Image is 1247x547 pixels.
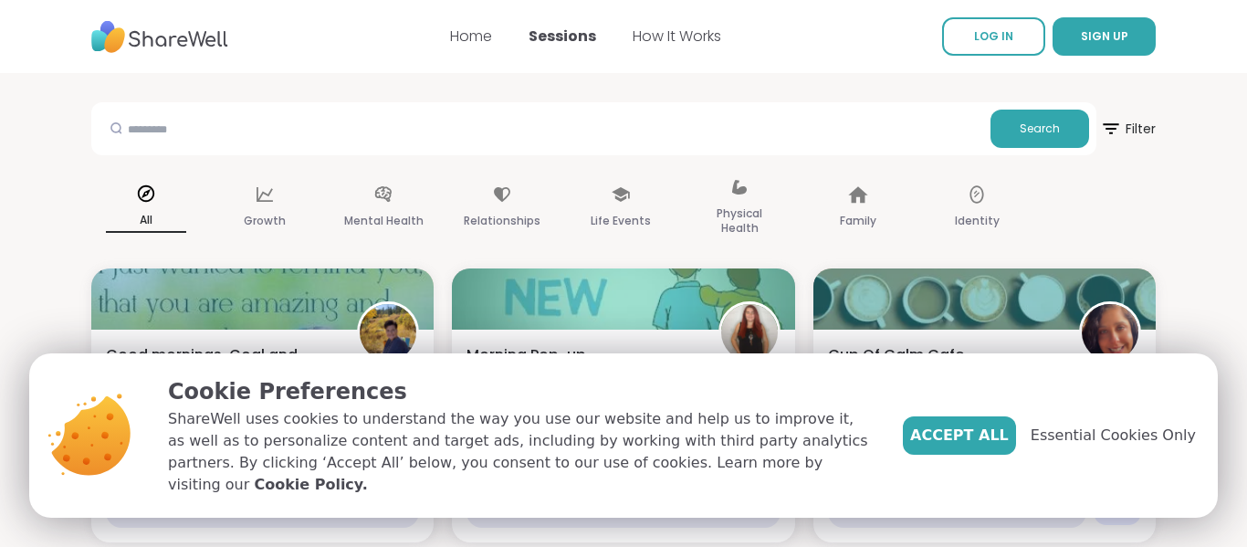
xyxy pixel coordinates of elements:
[529,26,596,47] a: Sessions
[1053,17,1156,56] button: SIGN UP
[1020,121,1060,137] span: Search
[450,26,492,47] a: Home
[633,26,721,47] a: How It Works
[1081,28,1128,44] span: SIGN UP
[168,375,874,408] p: Cookie Preferences
[955,210,1000,232] p: Identity
[974,28,1013,44] span: LOG IN
[699,203,780,239] p: Physical Health
[168,408,874,496] p: ShareWell uses cookies to understand the way you use our website and help us to improve it, as we...
[591,210,651,232] p: Life Events
[990,110,1089,148] button: Search
[464,210,540,232] p: Relationships
[721,304,778,361] img: SarahR83
[1100,107,1156,151] span: Filter
[942,17,1045,56] a: LOG IN
[360,304,416,361] img: CharityRoss
[344,210,424,232] p: Mental Health
[910,425,1009,447] span: Accept All
[106,344,337,388] span: Good mornings, Goal and Gratitude's
[244,210,286,232] p: Growth
[466,344,586,366] span: Morning Pop-up
[1031,425,1196,447] span: Essential Cookies Only
[254,474,367,496] a: Cookie Policy.
[903,416,1016,455] button: Accept All
[1082,304,1138,361] img: Allie_P
[840,210,876,232] p: Family
[91,12,228,62] img: ShareWell Nav Logo
[106,209,186,233] p: All
[1100,102,1156,155] button: Filter
[828,344,964,366] span: Cup Of Calm Cafe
